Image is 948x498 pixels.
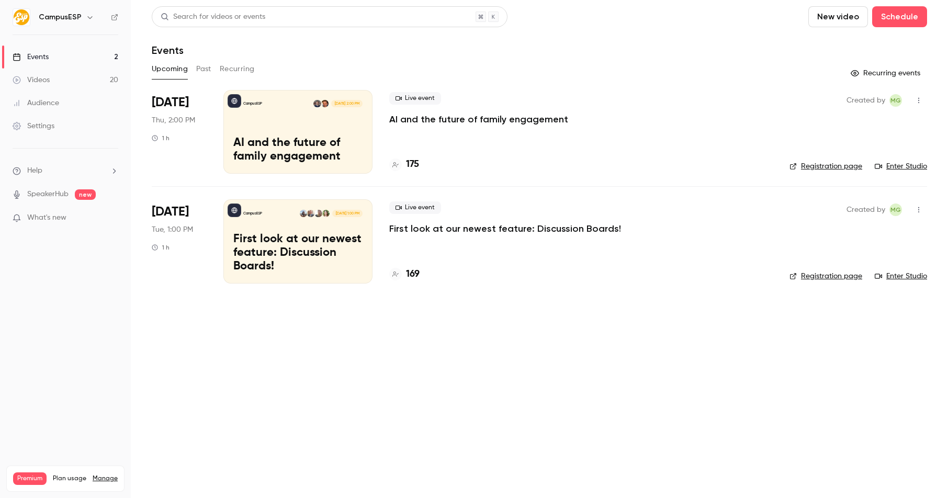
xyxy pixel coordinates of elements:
a: Registration page [789,271,862,281]
a: 169 [389,267,420,281]
span: Plan usage [53,474,86,483]
span: [DATE] [152,94,189,111]
span: Help [27,165,42,176]
a: First look at our newest feature: Discussion Boards! [389,222,621,235]
a: AI and the future of family engagement [389,113,568,126]
span: MG [890,94,901,107]
img: CampusESP [13,9,30,26]
div: Settings [13,121,54,131]
h4: 169 [406,267,420,281]
p: AI and the future of family engagement [233,137,363,164]
span: Live event [389,201,441,214]
img: Danielle Dreeszen [314,210,322,217]
span: [DATE] [152,203,189,220]
a: Registration page [789,161,862,172]
button: New video [808,6,868,27]
a: Enter Studio [875,161,927,172]
img: James Bright [321,100,329,107]
button: Upcoming [152,61,188,77]
span: Premium [13,472,47,485]
a: AI and the future of family engagementCampusESPJames BrightDave Becker[DATE] 2:00 PMAI and the fu... [223,90,373,174]
button: Past [196,61,211,77]
img: Brooke Sterneck [322,210,330,217]
img: Tiffany Zheng [300,210,307,217]
span: What's new [27,212,66,223]
a: First look at our newest feature: Discussion Boards!CampusESPBrooke SterneckDanielle DreeszenGavi... [223,199,373,283]
span: [DATE] 2:00 PM [331,100,362,107]
button: Recurring [220,61,255,77]
span: [DATE] 1:00 PM [332,210,362,217]
img: Dave Becker [313,100,321,107]
li: help-dropdown-opener [13,165,118,176]
div: Sep 16 Tue, 1:00 PM (America/New York) [152,199,207,283]
p: First look at our newest feature: Discussion Boards! [233,233,363,273]
div: Sep 11 Thu, 2:00 PM (America/New York) [152,90,207,174]
span: Melissa Greiner [889,94,902,107]
a: SpeakerHub [27,189,69,200]
span: Thu, 2:00 PM [152,115,195,126]
h6: CampusESP [39,12,82,22]
p: CampusESP [243,101,262,106]
span: Tue, 1:00 PM [152,224,193,235]
a: Enter Studio [875,271,927,281]
span: Created by [847,203,885,216]
iframe: Noticeable Trigger [106,213,118,223]
span: Live event [389,92,441,105]
div: Events [13,52,49,62]
div: 1 h [152,243,170,252]
a: 175 [389,157,419,172]
span: Created by [847,94,885,107]
div: Audience [13,98,59,108]
div: Videos [13,75,50,85]
span: Melissa Greiner [889,203,902,216]
button: Schedule [872,6,927,27]
p: CampusESP [243,211,262,216]
button: Recurring events [846,65,927,82]
h4: 175 [406,157,419,172]
div: Search for videos or events [161,12,265,22]
a: Manage [93,474,118,483]
span: new [75,189,96,200]
span: MG [890,203,901,216]
img: Gavin Grivna [307,210,314,217]
h1: Events [152,44,184,56]
div: 1 h [152,134,170,142]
